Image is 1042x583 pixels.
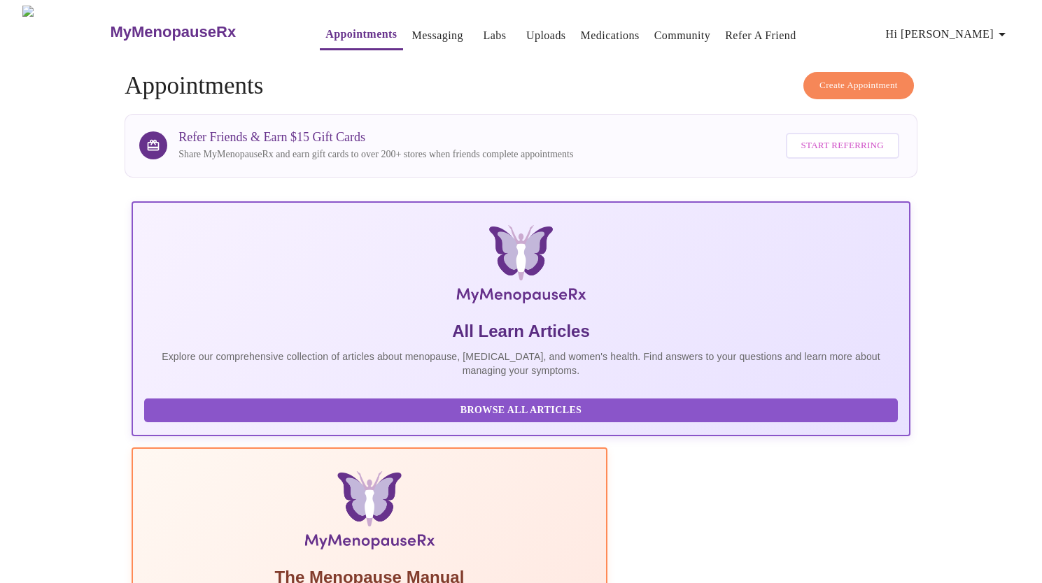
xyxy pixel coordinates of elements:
span: Start Referring [801,138,884,154]
a: Uploads [526,26,566,45]
span: Create Appointment [819,78,898,94]
a: Start Referring [782,126,903,166]
h4: Appointments [125,72,917,100]
a: Medications [581,26,640,45]
button: Browse All Articles [144,398,898,423]
button: Hi [PERSON_NAME] [880,20,1016,48]
a: Labs [484,26,507,45]
button: Refer a Friend [719,22,802,50]
button: Uploads [521,22,572,50]
span: Hi [PERSON_NAME] [886,24,1011,44]
span: Browse All Articles [158,402,884,419]
h3: MyMenopauseRx [110,23,236,41]
button: Labs [472,22,517,50]
img: Menopause Manual [216,471,523,555]
img: MyMenopauseRx Logo [22,6,108,58]
img: MyMenopauseRx Logo [261,225,781,309]
a: Community [654,26,711,45]
a: Messaging [412,26,463,45]
button: Messaging [407,22,469,50]
button: Start Referring [786,133,899,159]
button: Appointments [320,20,402,50]
a: Browse All Articles [144,403,901,415]
a: Appointments [325,24,397,44]
h5: All Learn Articles [144,320,898,343]
h3: Refer Friends & Earn $15 Gift Cards [178,130,573,145]
button: Medications [575,22,645,50]
button: Create Appointment [803,72,914,99]
a: Refer a Friend [725,26,796,45]
p: Share MyMenopauseRx and earn gift cards to over 200+ stores when friends complete appointments [178,147,573,161]
p: Explore our comprehensive collection of articles about menopause, [MEDICAL_DATA], and women's hea... [144,350,898,377]
button: Community [649,22,717,50]
a: MyMenopauseRx [108,8,292,57]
